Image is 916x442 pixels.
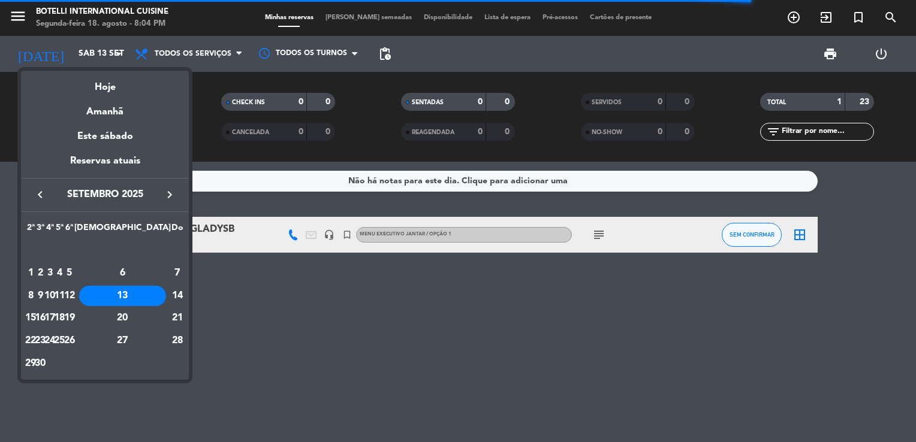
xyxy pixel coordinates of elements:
div: Reservas atuais [21,153,189,178]
div: 6 [79,263,166,283]
div: 12 [65,286,74,306]
div: 9 [36,286,45,306]
div: 16 [36,308,45,328]
td: 9 de setembro de 2025 [35,284,45,307]
div: 29 [26,353,35,374]
td: 12 de setembro de 2025 [65,284,74,307]
div: Amanhã [21,95,189,120]
div: 26 [65,331,74,351]
div: 3 [46,263,55,283]
td: 4 de setembro de 2025 [55,262,64,284]
th: Sábado [74,221,171,240]
div: Este sábado [21,120,189,153]
td: 28 de setembro de 2025 [171,329,184,352]
span: setembro 2025 [51,187,159,202]
td: 3 de setembro de 2025 [45,262,55,284]
td: 21 de setembro de 2025 [171,307,184,329]
td: 29 de setembro de 2025 [26,352,35,375]
td: 16 de setembro de 2025 [35,307,45,329]
div: 10 [46,286,55,306]
div: 30 [36,353,45,374]
td: 7 de setembro de 2025 [171,262,184,284]
div: 1 [26,263,35,283]
th: Quinta-feira [55,221,64,240]
th: Terça-feira [35,221,45,240]
div: 15 [26,308,35,328]
td: 26 de setembro de 2025 [65,329,74,352]
i: keyboard_arrow_left [33,187,47,202]
div: 13 [79,286,166,306]
th: Sexta-feira [65,221,74,240]
td: 10 de setembro de 2025 [45,284,55,307]
i: keyboard_arrow_right [162,187,177,202]
div: 19 [65,308,74,328]
td: 15 de setembro de 2025 [26,307,35,329]
td: 8 de setembro de 2025 [26,284,35,307]
th: Segunda-feira [26,221,35,240]
div: 27 [79,331,166,351]
th: Quarta-feira [45,221,55,240]
div: 24 [46,331,55,351]
div: 8 [26,286,35,306]
td: 30 de setembro de 2025 [35,352,45,375]
td: 25 de setembro de 2025 [55,329,64,352]
div: 4 [55,263,64,283]
td: 24 de setembro de 2025 [45,329,55,352]
td: 18 de setembro de 2025 [55,307,64,329]
div: 2 [36,263,45,283]
div: 7 [171,263,183,283]
td: 1 de setembro de 2025 [26,262,35,284]
div: 20 [79,308,166,328]
div: 17 [46,308,55,328]
div: 14 [171,286,183,306]
td: 22 de setembro de 2025 [26,329,35,352]
div: 21 [171,308,183,328]
td: 2 de setembro de 2025 [35,262,45,284]
div: 18 [55,308,64,328]
th: Domingo [171,221,184,240]
div: 28 [171,331,183,351]
td: 23 de setembro de 2025 [35,329,45,352]
td: 17 de setembro de 2025 [45,307,55,329]
td: 6 de setembro de 2025 [74,262,171,284]
div: 11 [55,286,64,306]
td: 19 de setembro de 2025 [65,307,74,329]
td: SET [26,239,184,262]
div: 25 [55,331,64,351]
div: 5 [65,263,74,283]
td: 20 de setembro de 2025 [74,307,171,329]
div: 23 [36,331,45,351]
button: keyboard_arrow_left [29,187,51,202]
div: 22 [26,331,35,351]
div: Hoje [21,71,189,95]
button: keyboard_arrow_right [159,187,180,202]
td: 11 de setembro de 2025 [55,284,64,307]
td: 13 de setembro de 2025 [74,284,171,307]
td: 5 de setembro de 2025 [65,262,74,284]
td: 14 de setembro de 2025 [171,284,184,307]
td: 27 de setembro de 2025 [74,329,171,352]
